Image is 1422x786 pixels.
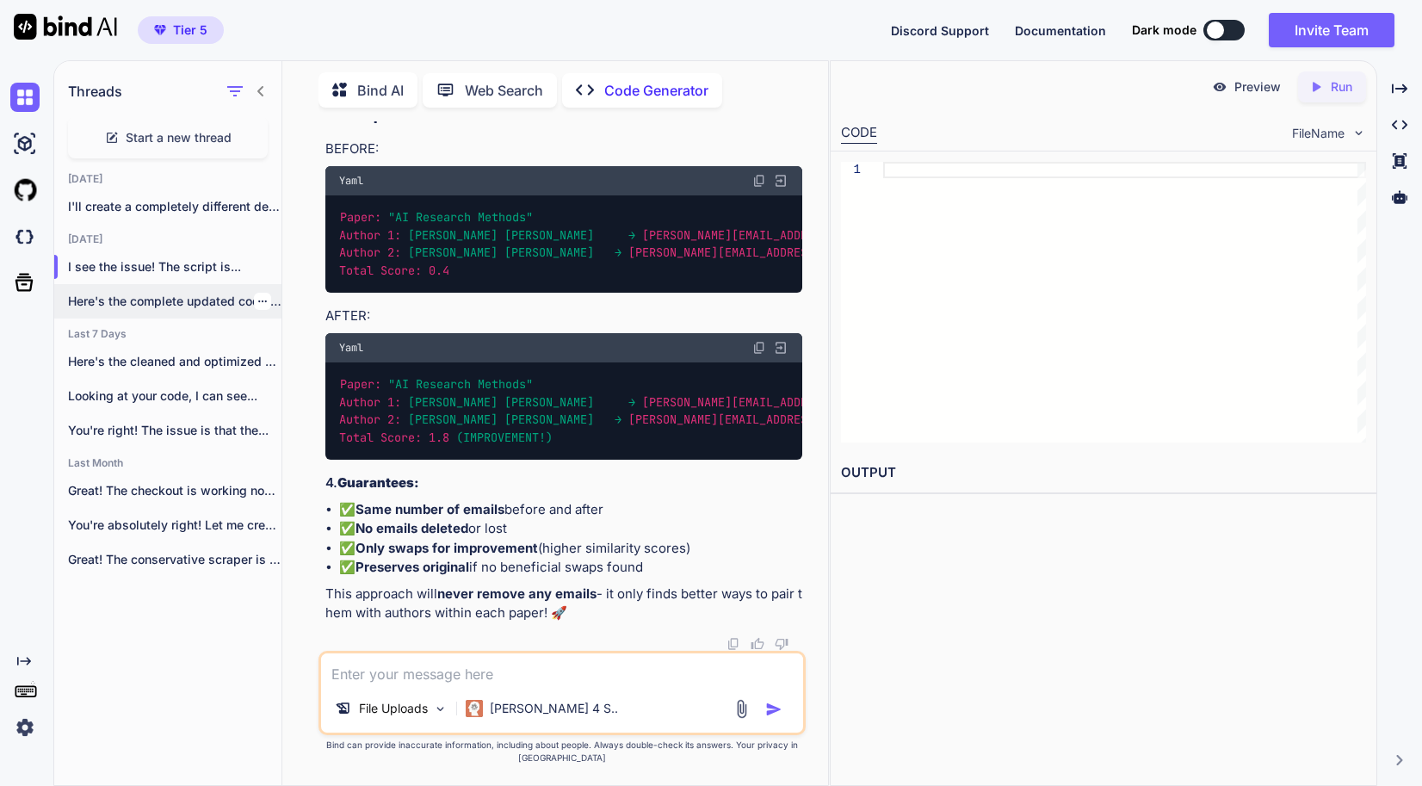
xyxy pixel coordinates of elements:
p: Here's the cleaned and optimized HTML for... [68,353,281,370]
span: Author 1: [339,227,401,243]
h2: OUTPUT [831,453,1376,493]
span: Dark mode [1132,22,1196,39]
p: Code Generator [604,80,708,101]
span: [PERSON_NAME][EMAIL_ADDRESS][PERSON_NAME][DOMAIN_NAME] (similarity: [642,394,1131,410]
span: → [615,412,621,428]
span: [PERSON_NAME][EMAIL_ADDRESS][PERSON_NAME][DOMAIN_NAME] (similarity: [628,412,1104,428]
span: (IMPROVEMENT!) [456,430,553,445]
img: icon [765,701,782,718]
p: I see the issue! The script is... [68,258,281,275]
h4: AFTER: [325,306,802,326]
p: You're absolutely right! Let me create a... [68,517,281,534]
span: [PERSON_NAME][EMAIL_ADDRESS][PERSON_NAME][DOMAIN_NAME] (similarity: [642,227,1124,243]
img: githubLight [10,176,40,205]
p: Great! The conservative scraper is working and... [68,551,281,568]
span: [PERSON_NAME][EMAIL_ADDRESS][PERSON_NAME][DOMAIN_NAME] (similarity: [628,245,1124,261]
span: FileName [1292,125,1345,142]
span: [PERSON_NAME] [504,412,594,428]
span: "AI Research Methods" [388,377,533,393]
img: copy [752,341,766,355]
span: Yaml [339,174,363,188]
strong: Only swaps for improvement [355,540,538,556]
p: File Uploads [359,700,428,717]
h1: Threads [68,81,122,102]
span: Paper: [340,210,381,226]
img: attachment [732,699,751,719]
span: [PERSON_NAME] [504,394,594,410]
span: Author 2: [339,245,401,261]
p: This approach will - it only finds better ways to pair them with authors within each paper! 🚀 [325,585,802,623]
span: Author 2: [339,412,401,428]
img: Claude 4 Sonnet [466,700,483,717]
span: [PERSON_NAME] [504,245,594,261]
span: → [628,227,635,243]
p: Web Search [465,80,543,101]
img: settings [10,713,40,742]
li: ✅ or lost [339,519,802,539]
span: Documentation [1015,23,1106,38]
img: Open in Browser [773,340,788,356]
p: I'll create a completely different design for... [68,198,281,215]
span: Tier 5 [173,22,207,39]
img: dislike [775,637,788,651]
div: CODE [841,123,877,144]
h4: BEFORE: [325,139,802,159]
button: premiumTier 5 [138,16,224,44]
p: You're right! The issue is that the... [68,422,281,439]
strong: Preserves original [355,559,469,575]
strong: Guarantees: [337,474,419,491]
li: ✅ before and after [339,500,802,520]
img: Bind AI [14,14,117,40]
span: [PERSON_NAME] [504,227,594,243]
h2: Last 7 Days [54,327,281,341]
p: Run [1331,78,1352,96]
p: Preview [1234,78,1281,96]
img: ai-studio [10,129,40,158]
li: ✅ (higher similarity scores) [339,539,802,559]
img: chevron down [1351,126,1366,140]
strong: Example of What This Does: [338,108,518,124]
img: like [751,637,764,651]
span: 0.4 [429,263,449,278]
img: Open in Browser [773,173,788,189]
strong: never remove any emails [437,585,597,602]
button: Discord Support [891,22,989,40]
h3: 4. [325,473,802,493]
span: "AI Research Methods" [388,210,533,226]
p: Looking at your code, I can see... [68,387,281,405]
span: [PERSON_NAME] [408,245,498,261]
img: copy [752,174,766,188]
span: 1.8 [429,430,449,445]
p: Great! The checkout is working now. To... [68,482,281,499]
li: ✅ if no beneficial swaps found [339,558,802,578]
span: Total Score: [339,430,422,445]
span: [PERSON_NAME] [408,227,498,243]
span: Total Score: [339,263,422,278]
h2: [DATE] [54,172,281,186]
span: Author 1: [339,394,401,410]
h2: [DATE] [54,232,281,246]
p: [PERSON_NAME] 4 S.. [490,700,618,717]
span: Start a new thread [126,129,232,146]
span: → [615,245,621,261]
img: copy [726,637,740,651]
span: Yaml [339,341,363,355]
button: Invite Team [1269,13,1394,47]
img: preview [1212,79,1227,95]
p: Here's the complete updated code with all... [68,293,281,310]
p: Bind can provide inaccurate information, including about people. Always double-check its answers.... [318,739,806,764]
span: [PERSON_NAME] [408,412,498,428]
p: Bind AI [357,80,404,101]
button: Documentation [1015,22,1106,40]
span: → [628,394,635,410]
img: darkCloudIdeIcon [10,222,40,251]
img: premium [154,25,166,35]
img: Pick Models [433,702,448,716]
span: [PERSON_NAME] [408,394,498,410]
span: Discord Support [891,23,989,38]
strong: No emails deleted [355,520,468,536]
div: 1 [841,162,861,178]
strong: Same number of emails [355,501,504,517]
span: Paper: [340,377,381,393]
img: chat [10,83,40,112]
